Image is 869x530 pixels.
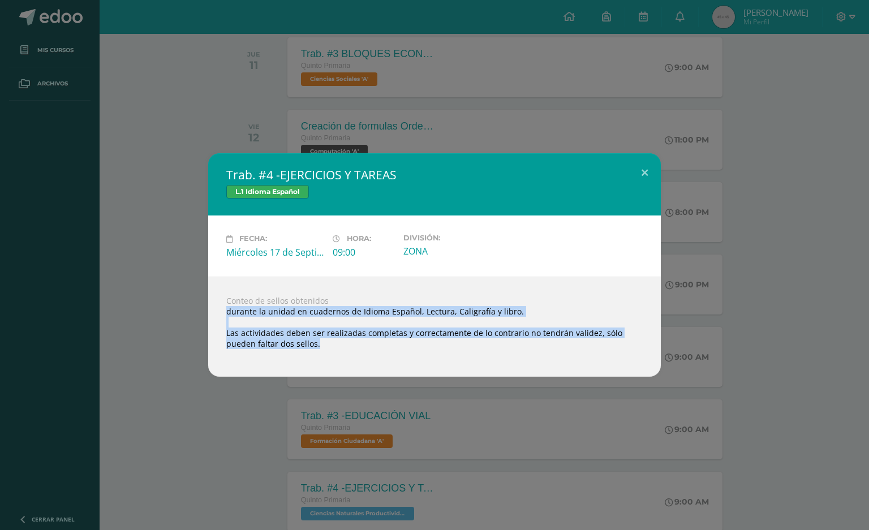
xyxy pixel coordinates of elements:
div: Miércoles 17 de Septiembre [226,246,324,258]
span: Fecha: [239,235,267,243]
div: Conteo de sellos obtenidos durante la unidad en cuadernos de Idioma Español, Lectura, Caligrafía ... [208,277,661,377]
button: Close (Esc) [629,153,661,192]
label: División: [403,234,501,242]
div: 09:00 [333,246,394,258]
h2: Trab. #4 -EJERCICIOS Y TAREAS [226,167,643,183]
span: L.1 Idioma Español [226,185,309,199]
span: Hora: [347,235,371,243]
div: ZONA [403,245,501,257]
